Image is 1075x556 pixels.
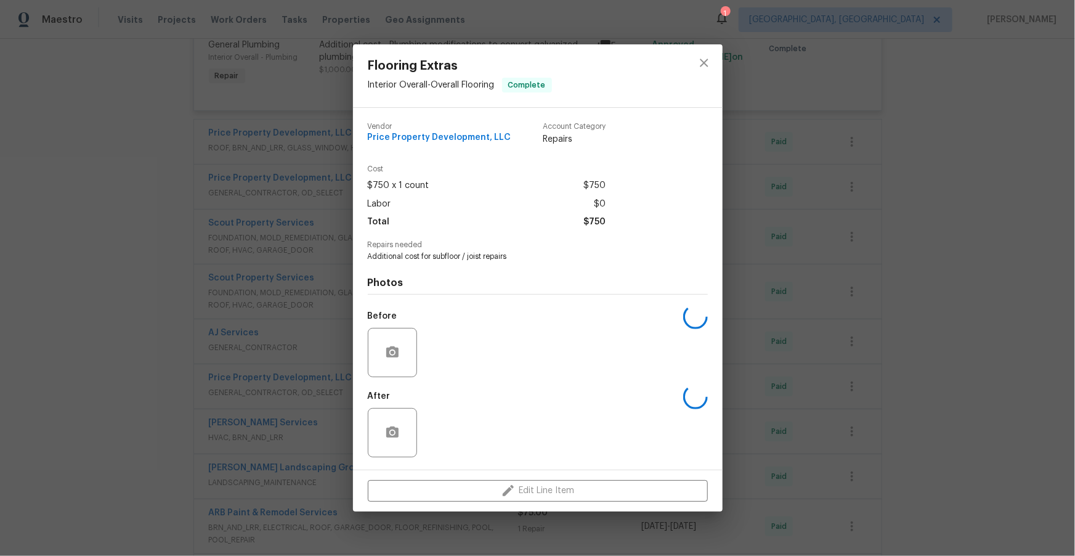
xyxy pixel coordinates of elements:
[543,133,606,145] span: Repairs
[368,123,511,131] span: Vendor
[368,165,606,173] span: Cost
[368,59,552,73] span: Flooring Extras
[368,241,708,249] span: Repairs needed
[689,48,719,78] button: close
[583,213,606,231] span: $750
[721,7,729,20] div: 1
[368,251,674,262] span: Additional cost for subfloor / joist repairs
[368,177,429,195] span: $750 x 1 count
[368,277,708,289] h4: Photos
[368,81,495,89] span: Interior Overall - Overall Flooring
[368,133,511,142] span: Price Property Development, LLC
[368,312,397,321] h5: Before
[368,213,390,231] span: Total
[543,123,606,131] span: Account Category
[594,195,606,213] span: $0
[583,177,606,195] span: $750
[368,392,391,401] h5: After
[503,79,551,91] span: Complete
[368,195,391,213] span: Labor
